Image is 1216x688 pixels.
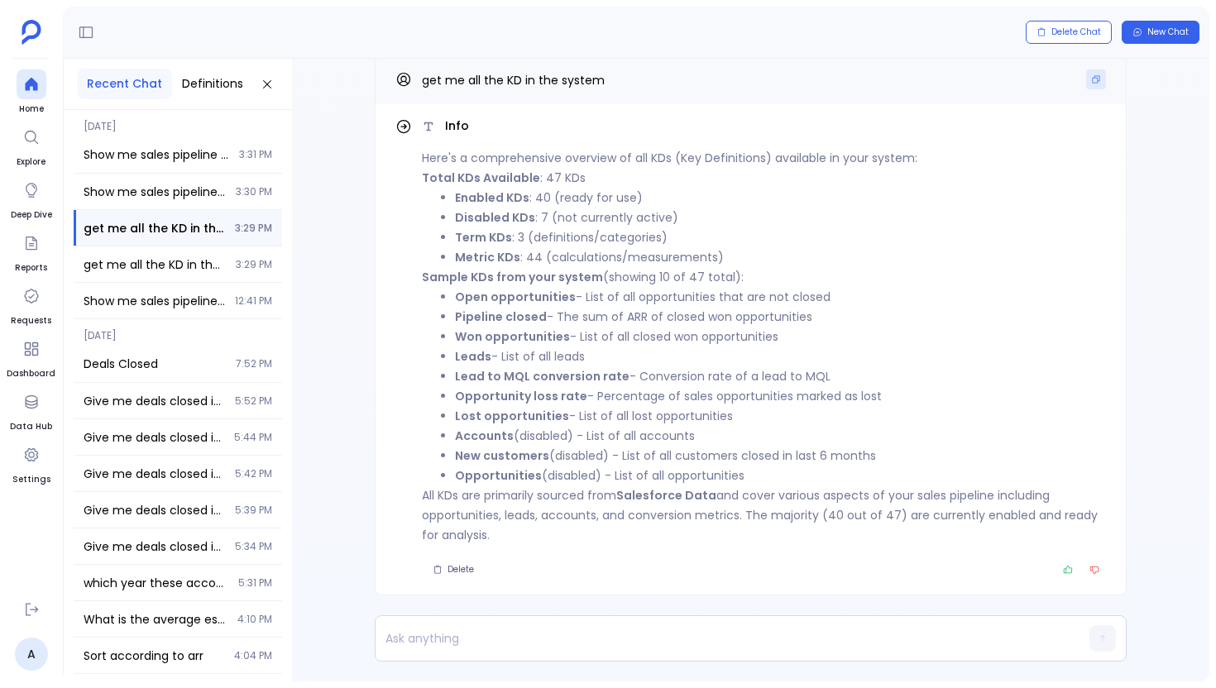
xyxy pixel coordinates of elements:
li: (disabled) - List of all customers closed in last 6 months [455,446,1106,466]
strong: Won opportunities [455,328,570,345]
li: : 3 (definitions/categories) [455,227,1106,247]
li: - List of all lost opportunities [455,406,1106,426]
span: Explore [17,155,46,169]
span: Delete [448,564,474,576]
strong: Lead to MQL conversion rate [455,368,630,385]
strong: Leads [455,348,491,365]
span: [DATE] [74,319,282,342]
span: get me all the KD in the system [422,72,605,88]
span: Data Hub [10,420,52,433]
span: 4:10 PM [237,613,272,626]
img: petavue logo [22,20,41,45]
li: - List of all leads [455,346,1106,366]
span: Give me deals closed in 2015 [84,466,225,482]
button: New Chat [1122,21,1199,44]
li: - Percentage of sales opportunities marked as lost [455,386,1106,406]
span: Give me deals closed in 2015 [84,502,225,518]
strong: Enabled KDs [455,189,529,206]
li: - List of all closed won opportunities [455,327,1106,346]
button: Definitions [172,69,253,99]
span: Show me sales pipeline analysis for last 2 years [84,184,226,200]
button: Copy [1086,69,1106,89]
span: Deals Closed [84,356,226,372]
strong: Opportunity loss rate [455,388,587,404]
strong: Sample KDs from your system [422,269,603,285]
span: Show me sales pipeline analysis for last 2 years [84,146,229,163]
span: Info [445,117,469,135]
span: Dashboard [7,367,55,380]
span: 3:29 PM [235,222,272,235]
strong: Open opportunities [455,289,576,305]
span: Give me deals closed in 2015 [84,393,225,409]
a: Settings [12,440,50,486]
strong: Metric KDs [455,249,520,265]
strong: Total KDs Available [422,170,540,186]
button: Recent Chat [77,69,172,99]
strong: Accounts [455,428,514,444]
span: Settings [12,473,50,486]
span: 3:30 PM [236,185,272,198]
li: (disabled) - List of all opportunities [455,466,1106,485]
a: Reports [15,228,47,275]
a: Requests [11,281,51,327]
strong: Pipeline closed [455,308,547,325]
li: : 44 (calculations/measurements) [455,247,1106,267]
span: Give me deals closed in 2015 [84,429,224,446]
strong: Lost opportunities [455,408,569,424]
li: - The sum of ARR of closed won opportunities [455,307,1106,327]
strong: Opportunities [455,467,542,484]
a: Home [17,69,46,116]
li: - List of all opportunities that are not closed [455,287,1106,307]
strong: Disabled KDs [455,209,535,226]
span: Show me sales pipeline analysis for last 2 years [84,293,225,309]
span: [DATE] [74,110,282,133]
span: 5:52 PM [235,394,272,408]
span: 3:31 PM [239,148,272,161]
span: 5:42 PM [235,467,272,480]
span: 3:29 PM [236,258,272,271]
span: 5:31 PM [238,576,272,590]
span: Home [17,103,46,116]
span: New Chat [1147,26,1189,38]
a: Dashboard [7,334,55,380]
li: : 7 (not currently active) [455,208,1106,227]
li: (disabled) - List of all accounts [455,426,1106,446]
span: Give me deals closed in 2015 [84,538,225,555]
span: 5:39 PM [235,504,272,517]
span: 4:04 PM [234,649,272,662]
li: : 40 (ready for use) [455,188,1106,208]
a: Data Hub [10,387,52,433]
span: get me all the KD in the system [84,220,225,236]
span: Deep Dive [11,208,52,222]
a: Explore [17,122,46,169]
span: get me all the KD in the system [84,256,226,273]
span: 12:41 PM [235,294,272,308]
strong: New customers [455,447,549,464]
span: 5:34 PM [235,540,272,553]
span: 7:52 PM [236,357,272,370]
span: Requests [11,314,51,327]
span: Sort according to arr [84,647,224,664]
strong: Salesforce Data [616,487,716,504]
button: Delete [422,558,485,581]
span: What is the average escalation rate of these opportunities? [84,611,227,628]
li: - Conversion rate of a lead to MQL [455,366,1106,386]
p: Here's a comprehensive overview of all KDs (Key Definitions) available in your system: [422,148,1106,168]
button: Delete Chat [1026,21,1112,44]
strong: Term KDs [455,229,512,246]
span: 5:44 PM [234,431,272,444]
a: Deep Dive [11,175,52,222]
a: A [15,638,48,671]
span: Delete Chat [1051,26,1101,38]
p: (showing 10 of 47 total): [422,267,1106,287]
p: : 47 KDs [422,168,1106,188]
span: Reports [15,261,47,275]
span: which year these accounts were created? In how many years after creation have they churned? [84,575,228,591]
p: All KDs are primarily sourced from and cover various aspects of your sales pipeline including opp... [422,485,1106,545]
